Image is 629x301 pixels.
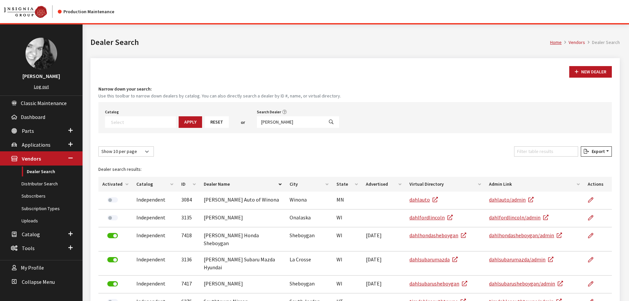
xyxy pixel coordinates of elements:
button: Reset [205,116,229,128]
td: Independent [132,192,177,209]
a: Edit Dealer [588,227,599,244]
span: Dashboard [21,114,45,120]
span: Classic Maintenance [21,100,67,106]
a: Edit Dealer [588,192,599,208]
a: dahlsubarusheboygan [409,280,467,287]
th: Admin Link: activate to sort column ascending [485,177,584,192]
span: Collapse Menu [22,279,55,285]
span: or [241,119,245,126]
label: Deactivate Dealer [107,233,118,238]
td: WI [332,209,362,227]
a: dahlhondasheboygan [409,232,466,239]
td: 3136 [177,251,200,276]
input: Search [257,116,324,128]
td: [PERSON_NAME] [200,276,286,293]
label: Deactivate Dealer [107,257,118,262]
button: Export [581,146,612,157]
li: Vendors [562,39,585,46]
td: WI [332,251,362,276]
img: Khrystal Dorton [25,38,57,69]
a: dahlfordlincoln/admin [489,214,548,221]
li: Dealer Search [585,39,620,46]
td: 3135 [177,209,200,227]
span: Select [105,116,176,128]
td: Independent [132,276,177,293]
a: Edit Dealer [588,251,599,268]
th: Dealer Name: activate to sort column descending [200,177,286,192]
a: dahlsubarusheboygan/admin [489,280,563,287]
span: Catalog [22,231,40,238]
td: WI [332,276,362,293]
img: Catalog Maintenance [4,6,47,18]
label: Activate Dealer [107,215,118,220]
td: 7418 [177,227,200,251]
span: Export [589,148,605,154]
td: [PERSON_NAME] Subaru Mazda Hyundai [200,251,286,276]
td: Winona [286,192,332,209]
td: [DATE] [362,251,405,276]
a: dahlauto/admin [489,196,534,203]
td: [DATE] [362,227,405,251]
td: Independent [132,209,177,227]
td: Independent [132,227,177,251]
a: dahlauto [409,196,438,203]
th: Catalog: activate to sort column ascending [132,177,177,192]
th: State: activate to sort column ascending [332,177,362,192]
a: dahlfordlincoln [409,214,453,221]
caption: Dealer search results: [98,162,612,177]
small: Use this toolbar to narrow down dealers by catalog. You can also directly search a dealer by ID #... [98,93,612,99]
h3: [PERSON_NAME] [7,72,76,80]
td: [PERSON_NAME] Auto of Winona [200,192,286,209]
a: Insignia Group logo [4,5,58,18]
td: [PERSON_NAME] Honda Sheboygan [200,227,286,251]
a: dahlsubarumazda [409,256,458,263]
th: Actions [584,177,612,192]
div: Production Maintenance [58,8,114,15]
textarea: Search [111,119,176,125]
button: Search [323,116,339,128]
td: MN [332,192,362,209]
span: My Profile [21,265,44,271]
h4: Narrow down your search: [98,86,612,93]
td: [DATE] [362,276,405,293]
button: Apply [179,116,202,128]
label: Catalog [105,109,119,115]
span: Vendors [22,156,41,162]
label: Search Dealer [257,109,281,115]
td: Onalaska [286,209,332,227]
td: 7417 [177,276,200,293]
span: Parts [22,128,34,134]
h1: Dealer Search [90,36,550,48]
td: Sheboygan [286,276,332,293]
a: Edit Dealer [588,209,599,226]
a: Log out [34,84,49,90]
td: WI [332,227,362,251]
a: dahlsubarumazda/admin [489,256,553,263]
th: Virtual Directory: activate to sort column ascending [405,177,485,192]
th: Advertised: activate to sort column ascending [362,177,405,192]
a: Edit Dealer [588,276,599,292]
label: Activate Dealer [107,197,118,203]
a: Home [550,39,562,45]
a: dahlhondasheboygan/admin [489,232,562,239]
span: Applications [22,141,51,148]
input: Filter table results [514,146,578,157]
th: City: activate to sort column ascending [286,177,332,192]
th: ID: activate to sort column ascending [177,177,200,192]
span: Tools [22,245,35,251]
button: New Dealer [569,66,612,78]
td: Sheboygan [286,227,332,251]
td: [PERSON_NAME] [200,209,286,227]
th: Activated: activate to sort column ascending [98,177,132,192]
td: Independent [132,251,177,276]
label: Deactivate Dealer [107,281,118,286]
td: La Crosse [286,251,332,276]
td: 3084 [177,192,200,209]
